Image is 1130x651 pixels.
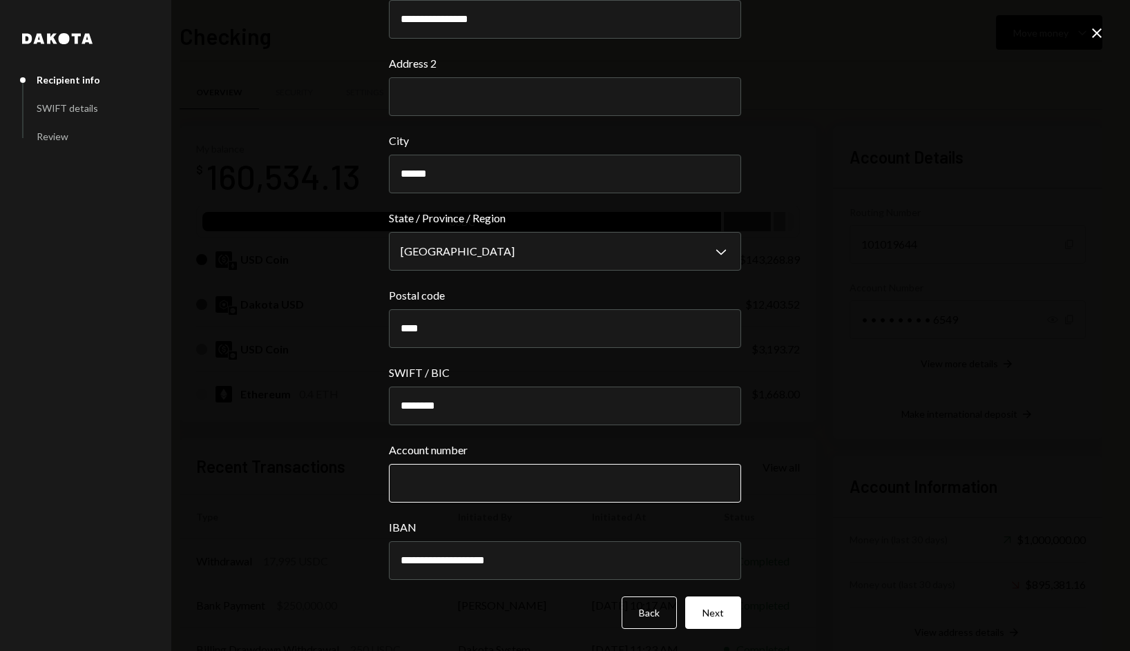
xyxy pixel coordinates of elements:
label: Address 2 [389,55,741,72]
div: Recipient info [37,74,100,86]
div: Review [37,130,68,142]
button: State / Province / Region [389,232,741,271]
label: SWIFT / BIC [389,365,741,381]
div: SWIFT details [37,102,98,114]
button: Back [622,596,677,629]
label: IBAN [389,519,741,536]
label: Account number [389,442,741,458]
label: Postal code [389,287,741,304]
button: Next [685,596,741,629]
label: City [389,133,741,149]
label: State / Province / Region [389,210,741,226]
